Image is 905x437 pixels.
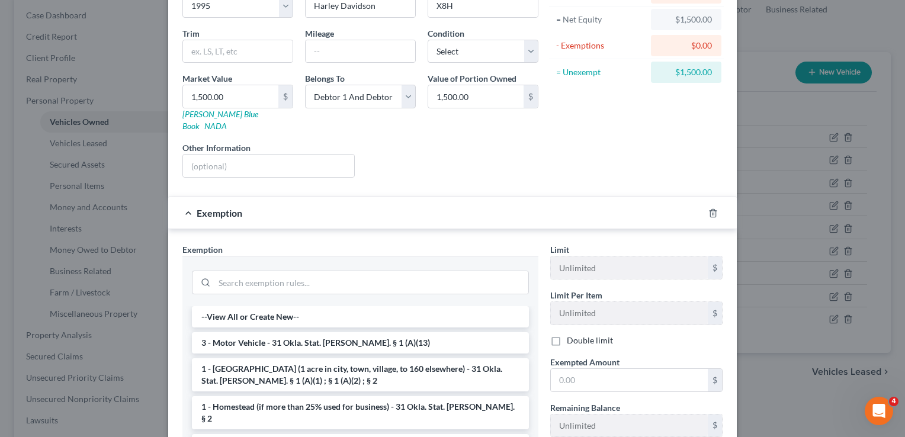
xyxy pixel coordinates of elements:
label: Remaining Balance [550,401,620,414]
label: Trim [182,27,200,40]
div: $ [708,414,722,437]
label: Double limit [567,335,613,346]
span: Exempted Amount [550,357,620,367]
input: ex. LS, LT, etc [183,40,293,63]
div: $ [524,85,538,108]
label: Condition [428,27,464,40]
span: Limit [550,245,569,255]
input: 0.00 [183,85,278,108]
li: --View All or Create New-- [192,306,529,327]
label: Limit Per Item [550,289,602,301]
div: $1,500.00 [660,66,712,78]
iframe: Intercom live chat [865,397,893,425]
div: $ [708,256,722,279]
input: -- [551,256,708,279]
label: Market Value [182,72,232,85]
span: 4 [889,397,898,406]
label: Mileage [305,27,334,40]
label: Other Information [182,142,251,154]
div: = Net Equity [556,14,646,25]
label: Value of Portion Owned [428,72,516,85]
input: 0.00 [551,369,708,391]
div: $ [708,302,722,324]
input: -- [551,414,708,437]
input: 0.00 [428,85,524,108]
div: $0.00 [660,40,712,52]
input: -- [551,302,708,324]
span: Belongs To [305,73,345,83]
div: - Exemptions [556,40,646,52]
span: Exemption [182,245,223,255]
input: Search exemption rules... [214,271,528,294]
li: 1 - Homestead (if more than 25% used for business) - 31 Okla. Stat. [PERSON_NAME]. § 2 [192,396,529,429]
div: = Unexempt [556,66,646,78]
li: 1 - [GEOGRAPHIC_DATA] (1 acre in city, town, village, to 160 elsewhere) - 31 Okla. Stat. [PERSON_... [192,358,529,391]
div: $ [708,369,722,391]
a: NADA [204,121,227,131]
div: $ [278,85,293,108]
a: [PERSON_NAME] Blue Book [182,109,258,131]
span: Exemption [197,207,242,218]
input: (optional) [183,155,354,177]
li: 3 - Motor Vehicle - 31 Okla. Stat. [PERSON_NAME]. § 1 (A)(13) [192,332,529,354]
div: $1,500.00 [660,14,712,25]
input: -- [306,40,415,63]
